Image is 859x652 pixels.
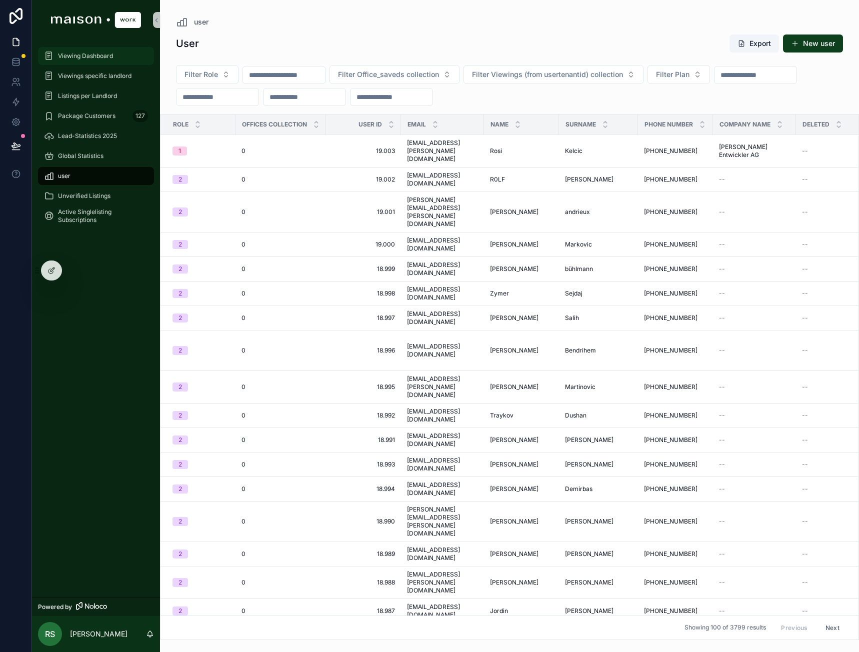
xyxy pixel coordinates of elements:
[172,435,229,444] a: 2
[719,517,790,525] a: --
[176,65,238,84] button: Select Button
[565,175,613,183] span: [PERSON_NAME]
[58,72,131,80] span: Viewings specific landlord
[332,411,395,419] a: 18.992
[565,147,632,155] a: Kelcic
[565,208,590,216] span: andrieux
[332,175,395,183] a: 19.002
[565,314,632,322] a: Salih
[644,175,697,183] span: [PHONE_NUMBER]
[490,175,505,183] span: R0LF
[565,383,595,391] span: Martinovic
[719,436,725,444] span: --
[172,484,229,493] a: 2
[184,69,218,79] span: Filter Role
[329,65,459,84] button: Select Button
[178,240,182,249] div: 2
[407,456,478,472] a: [EMAIL_ADDRESS][DOMAIN_NAME]
[719,485,725,493] span: --
[178,346,182,355] div: 2
[783,34,843,52] button: New user
[565,436,613,444] span: [PERSON_NAME]
[565,383,632,391] a: Martinovic
[58,92,117,100] span: Listings per Landlord
[565,411,586,419] span: Dushan
[241,346,245,354] span: 0
[241,411,320,419] a: 0
[407,407,478,423] a: [EMAIL_ADDRESS][DOMAIN_NAME]
[241,289,245,297] span: 0
[719,411,725,419] span: --
[332,346,395,354] a: 18.996
[407,432,478,448] span: [EMAIL_ADDRESS][DOMAIN_NAME]
[178,264,182,273] div: 2
[332,147,395,155] span: 19.003
[241,436,320,444] a: 0
[241,265,245,273] span: 0
[172,549,229,558] a: 2
[644,485,697,493] span: [PHONE_NUMBER]
[490,346,538,354] span: [PERSON_NAME]
[51,12,141,28] img: App logo
[241,314,320,322] a: 0
[407,505,478,537] a: [PERSON_NAME][EMAIL_ADDRESS][PERSON_NAME][DOMAIN_NAME]
[490,460,553,468] a: [PERSON_NAME]
[565,289,582,297] span: Sejdaj
[178,207,182,216] div: 2
[178,460,182,469] div: 2
[241,346,320,354] a: 0
[241,460,320,468] a: 0
[332,550,395,558] a: 18.989
[802,383,808,391] span: --
[802,517,808,525] span: --
[565,550,632,558] a: [PERSON_NAME]
[490,517,538,525] span: [PERSON_NAME]
[802,240,808,248] span: --
[178,549,182,558] div: 2
[719,314,790,322] a: --
[490,289,509,297] span: Zymer
[802,314,808,322] span: --
[644,314,697,322] span: [PHONE_NUMBER]
[490,550,553,558] a: [PERSON_NAME]
[241,485,245,493] span: 0
[58,112,115,120] span: Package Customers
[172,313,229,322] a: 2
[565,517,632,525] a: [PERSON_NAME]
[194,17,208,27] span: user
[490,314,553,322] a: [PERSON_NAME]
[407,196,478,228] span: [PERSON_NAME][EMAIL_ADDRESS][PERSON_NAME][DOMAIN_NAME]
[719,289,790,297] a: --
[241,147,320,155] a: 0
[332,485,395,493] span: 18.994
[241,240,320,248] a: 0
[178,146,181,155] div: 1
[644,289,707,297] a: [PHONE_NUMBER]
[332,436,395,444] a: 18.991
[719,265,790,273] a: --
[241,175,245,183] span: 0
[719,143,790,159] a: [PERSON_NAME] Entwickler AG
[644,240,707,248] a: [PHONE_NUMBER]
[241,460,245,468] span: 0
[490,550,538,558] span: [PERSON_NAME]
[644,175,707,183] a: [PHONE_NUMBER]
[719,383,725,391] span: --
[565,289,632,297] a: Sejdaj
[565,550,613,558] span: [PERSON_NAME]
[241,240,245,248] span: 0
[644,346,697,354] span: [PHONE_NUMBER]
[802,436,808,444] span: --
[644,346,707,354] a: [PHONE_NUMBER]
[565,485,592,493] span: Demirbas
[132,110,148,122] div: 127
[802,175,808,183] span: --
[58,208,144,224] span: Active Singlelisting Subscriptions
[565,265,632,273] a: bühlmann
[58,172,70,180] span: user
